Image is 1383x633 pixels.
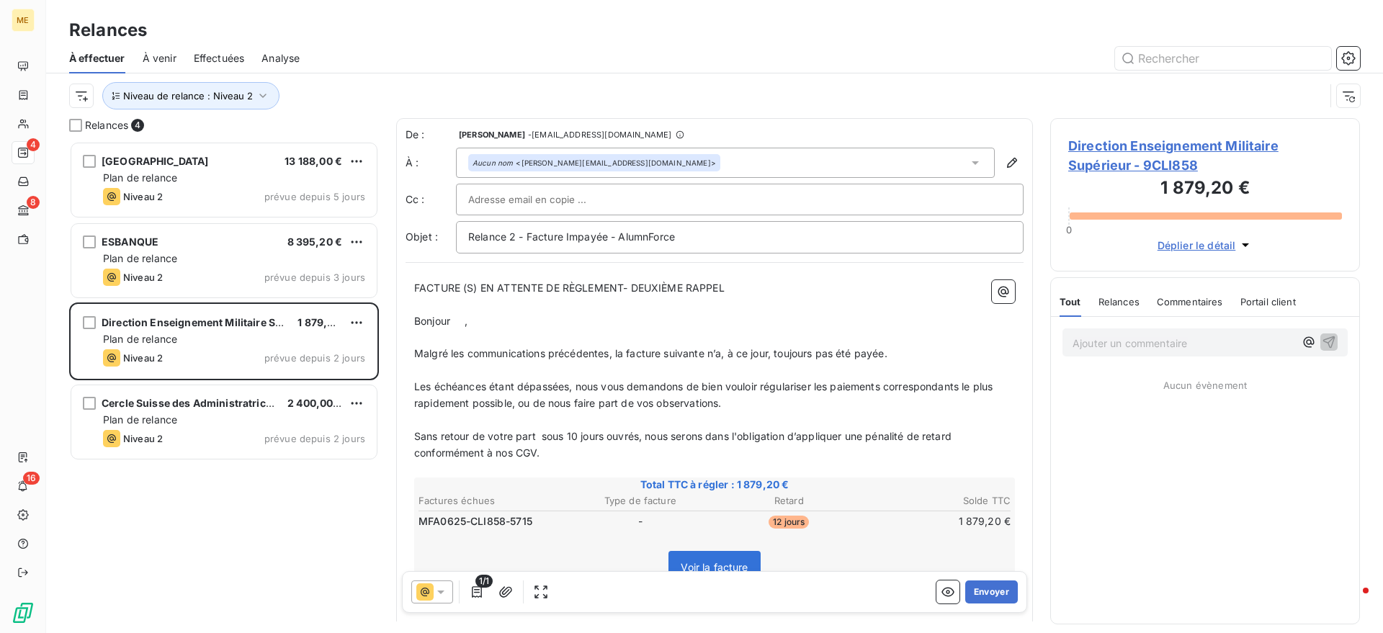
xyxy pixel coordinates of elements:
[769,516,809,529] span: 12 jours
[465,315,467,327] span: ,
[102,235,158,248] span: ESBANQUE
[85,118,128,133] span: Relances
[12,601,35,624] img: Logo LeanPay
[459,130,525,139] span: [PERSON_NAME]
[567,493,715,508] th: Type de facture
[123,352,163,364] span: Niveau 2
[419,514,532,529] span: MFA0625-CLI858-5715
[864,493,1012,508] th: Solde TTC
[102,397,277,409] span: Cercle Suisse des Administratrices
[103,171,177,184] span: Plan de relance
[123,90,253,102] span: Niveau de relance : Niveau 2
[406,192,456,207] label: Cc :
[103,333,177,345] span: Plan de relance
[406,127,456,142] span: De :
[131,119,144,132] span: 4
[123,191,163,202] span: Niveau 2
[406,156,456,170] label: À :
[475,575,493,588] span: 1/1
[965,580,1018,603] button: Envoyer
[414,315,450,327] span: Bonjour
[23,472,40,485] span: 16
[264,433,365,444] span: prévue depuis 2 jours
[123,271,163,283] span: Niveau 2
[12,9,35,32] div: ME
[473,158,716,168] div: <[PERSON_NAME][EMAIL_ADDRESS][DOMAIN_NAME]>
[103,413,177,426] span: Plan de relance
[414,430,954,459] span: Sans retour de votre part sous 10 jours ouvrés, nous serons dans l'obligation d’appliquer une pén...
[414,347,887,359] span: Malgré les communications précédentes, la facture suivante n’a, à ce jour, toujours pas été payée.
[123,433,163,444] span: Niveau 2
[27,196,40,209] span: 8
[406,230,438,243] span: Objet :
[1068,136,1342,175] span: Direction Enseignement Militaire Supérieur - 9CLI858
[261,51,300,66] span: Analyse
[1115,47,1331,70] input: Rechercher
[567,513,715,529] td: -
[468,230,675,243] span: Relance 2 - Facture Impayée - AlumnForce
[287,235,343,248] span: 8 395,20 €
[681,561,748,573] span: Voir la facture
[414,380,995,409] span: Les échéances étant dépassées, nous vous demandons de bien vouloir régulariser les paiements corr...
[297,316,350,328] span: 1 879,20 €
[715,493,863,508] th: Retard
[1163,380,1247,391] span: Aucun évènement
[285,155,342,167] span: 13 188,00 €
[473,158,513,168] em: Aucun nom
[864,513,1012,529] td: 1 879,20 €
[69,141,379,633] div: grid
[416,477,1013,492] span: Total TTC à régler : 1 879,20 €
[143,51,176,66] span: À venir
[264,271,365,283] span: prévue depuis 3 jours
[528,130,671,139] span: - [EMAIL_ADDRESS][DOMAIN_NAME]
[102,316,318,328] span: Direction Enseignement Militaire Supérieur
[1153,237,1258,253] button: Déplier le détail
[103,252,177,264] span: Plan de relance
[1060,296,1081,307] span: Tout
[12,199,34,222] a: 8
[414,282,725,294] span: FACTURE (S) EN ATTENTE DE RÈGLEMENT- DEUXIÈME RAPPEL
[1158,238,1236,253] span: Déplier le détail
[287,397,343,409] span: 2 400,00 €
[12,141,34,164] a: 4
[468,189,623,210] input: Adresse email en copie ...
[102,82,279,109] button: Niveau de relance : Niveau 2
[1240,296,1296,307] span: Portail client
[1098,296,1140,307] span: Relances
[1068,175,1342,204] h3: 1 879,20 €
[27,138,40,151] span: 4
[264,352,365,364] span: prévue depuis 2 jours
[69,17,147,43] h3: Relances
[102,155,209,167] span: [GEOGRAPHIC_DATA]
[69,51,125,66] span: À effectuer
[194,51,245,66] span: Effectuées
[1066,224,1072,235] span: 0
[1334,584,1369,619] iframe: Intercom live chat
[264,191,365,202] span: prévue depuis 5 jours
[418,493,565,508] th: Factures échues
[1157,296,1223,307] span: Commentaires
